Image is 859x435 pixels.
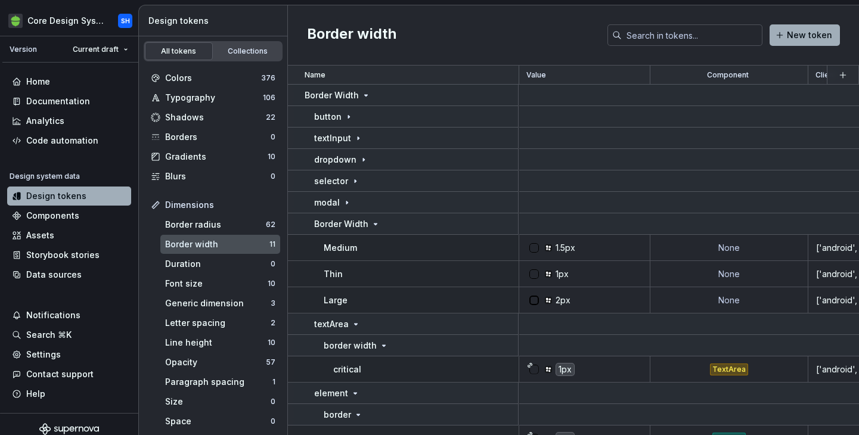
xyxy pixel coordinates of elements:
[7,365,131,384] button: Contact support
[26,190,86,202] div: Design tokens
[7,325,131,344] button: Search ⌘K
[165,72,261,84] div: Colors
[26,76,50,88] div: Home
[10,172,80,181] div: Design system data
[266,220,275,229] div: 62
[26,249,100,261] div: Storybook stories
[271,397,275,406] div: 0
[261,73,275,83] div: 376
[165,92,263,104] div: Typography
[165,170,271,182] div: Blurs
[710,363,748,375] div: TextArea
[67,41,134,58] button: Current draft
[160,254,280,274] a: Duration0
[26,229,54,241] div: Assets
[787,29,832,41] span: New token
[26,329,72,341] div: Search ⌘K
[650,235,808,261] td: None
[7,345,131,364] a: Settings
[160,235,280,254] a: Border width11
[7,306,131,325] button: Notifications
[324,294,348,306] p: Large
[26,95,90,107] div: Documentation
[73,45,119,54] span: Current draft
[268,152,275,161] div: 10
[165,317,271,329] div: Letter spacing
[146,147,280,166] a: Gradients10
[160,274,280,293] a: Font size10
[271,172,275,181] div: 0
[121,16,130,26] div: SH
[160,372,280,392] a: Paragraph spacing1
[7,226,131,245] a: Assets
[271,318,275,328] div: 2
[26,349,61,361] div: Settings
[305,89,359,101] p: Border Width
[160,294,280,313] a: Generic dimension3
[266,358,275,367] div: 57
[146,108,280,127] a: Shadows22
[7,92,131,111] a: Documentation
[146,88,280,107] a: Typography106
[268,338,275,347] div: 10
[165,238,269,250] div: Border width
[324,268,343,280] p: Thin
[8,14,23,28] img: 236da360-d76e-47e8-bd69-d9ae43f958f1.png
[149,46,209,56] div: All tokens
[218,46,278,56] div: Collections
[266,113,275,122] div: 22
[26,135,98,147] div: Code automation
[556,242,575,254] div: 1.5px
[272,377,275,387] div: 1
[314,218,368,230] p: Border Width
[271,299,275,308] div: 3
[770,24,840,46] button: New token
[165,151,268,163] div: Gradients
[269,240,275,249] div: 11
[314,154,356,166] p: dropdown
[815,70,836,80] p: Client
[314,387,348,399] p: element
[160,412,280,431] a: Space0
[2,8,136,33] button: Core Design SystemSH
[263,93,275,102] div: 106
[7,384,131,403] button: Help
[26,309,80,321] div: Notifications
[314,132,351,144] p: textInput
[26,210,79,222] div: Components
[26,388,45,400] div: Help
[165,199,275,211] div: Dimensions
[160,333,280,352] a: Line height10
[556,268,569,280] div: 1px
[39,423,99,435] svg: Supernova Logo
[160,392,280,411] a: Size0
[7,72,131,91] a: Home
[7,111,131,130] a: Analytics
[314,175,348,187] p: selector
[7,206,131,225] a: Components
[7,131,131,150] a: Code automation
[650,261,808,287] td: None
[7,187,131,206] a: Design tokens
[271,132,275,142] div: 0
[165,258,271,270] div: Duration
[268,279,275,288] div: 10
[165,337,268,349] div: Line height
[26,368,94,380] div: Contact support
[165,111,266,123] div: Shadows
[148,15,283,27] div: Design tokens
[160,313,280,333] a: Letter spacing2
[165,219,266,231] div: Border radius
[271,259,275,269] div: 0
[324,340,377,352] p: border width
[10,45,37,54] div: Version
[324,242,357,254] p: Medium
[165,396,271,408] div: Size
[622,24,762,46] input: Search in tokens...
[27,15,104,27] div: Core Design System
[314,111,342,123] p: button
[314,318,349,330] p: textArea
[314,197,340,209] p: modal
[160,353,280,372] a: Opacity57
